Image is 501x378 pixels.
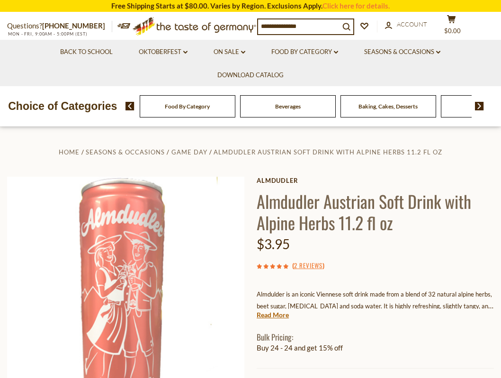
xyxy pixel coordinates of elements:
[125,102,134,110] img: previous arrow
[214,47,245,57] a: On Sale
[437,15,465,38] button: $0.00
[385,19,427,30] a: Account
[257,290,493,322] span: Almdulder is an iconic Viennese soft drink made from a blend of 32 natural alpine herbs, beet sug...
[139,47,188,57] a: Oktoberfest
[292,261,324,270] span: ( )
[60,47,113,57] a: Back to School
[86,148,165,156] a: Seasons & Occasions
[257,310,289,320] a: Read More
[257,190,494,233] h1: Almdudler Austrian Soft Drink with Alpine Herbs 11.2 fl oz
[7,20,112,32] p: Questions?
[275,103,301,110] a: Beverages
[397,20,427,28] span: Account
[214,148,442,156] a: Almdudler Austrian Soft Drink with Alpine Herbs 11.2 fl oz
[358,103,418,110] a: Baking, Cakes, Desserts
[271,47,338,57] a: Food By Category
[364,47,440,57] a: Seasons & Occasions
[42,21,105,30] a: [PHONE_NUMBER]
[257,236,290,252] span: $3.95
[165,103,210,110] a: Food By Category
[257,342,494,354] li: Buy 24 - 24 and get 15% off
[322,1,390,10] a: Click here for details.
[444,27,461,35] span: $0.00
[7,31,88,36] span: MON - FRI, 9:00AM - 5:00PM (EST)
[257,332,494,342] h1: Bulk Pricing:
[217,70,284,81] a: Download Catalog
[294,261,322,271] a: 2 Reviews
[59,148,80,156] a: Home
[257,177,494,184] a: Almdudler
[171,148,207,156] a: Game Day
[475,102,484,110] img: next arrow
